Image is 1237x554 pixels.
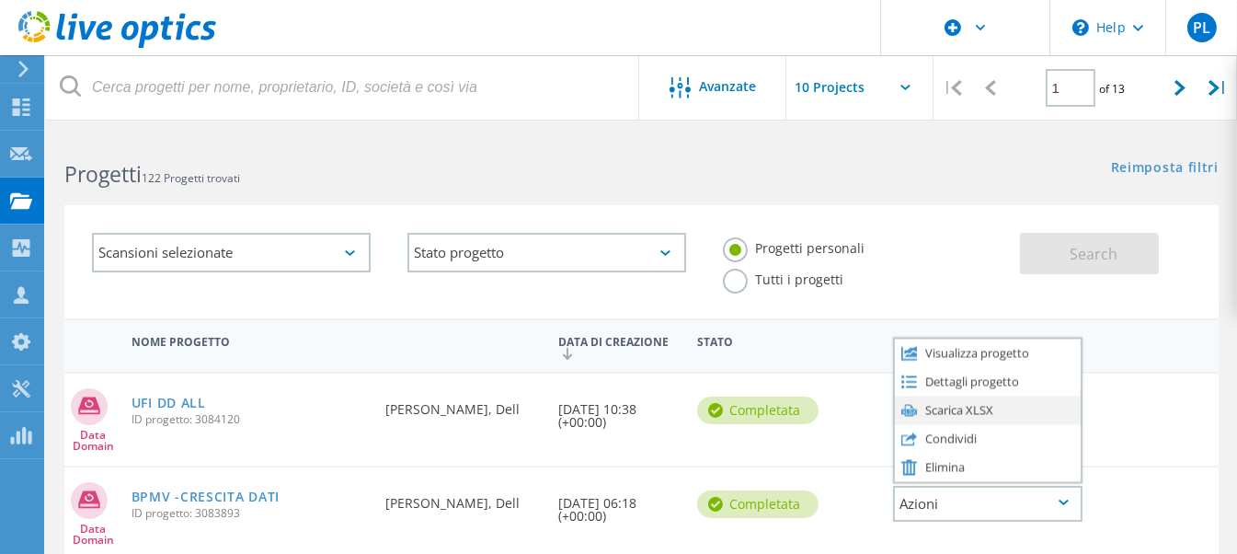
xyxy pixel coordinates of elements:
div: | [1199,55,1237,121]
div: | [933,55,971,121]
span: Data Domain [64,430,122,452]
div: Azioni [893,486,1082,522]
div: Scansioni selezionate [92,233,371,272]
span: PL [1193,20,1210,35]
div: Completata [697,397,819,424]
span: Search [1070,244,1117,264]
span: of 13 [1100,81,1126,97]
span: 122 Progetti trovati [142,170,240,186]
span: ID progetto: 3084120 [132,414,367,425]
div: Dettagli progetto [895,367,1081,396]
div: [PERSON_NAME], Dell [376,467,549,528]
div: Scarica XLSX [895,396,1081,424]
div: [DATE] 06:18 (+00:00) [549,467,688,541]
div: Stato progetto [407,233,686,272]
div: [DATE] 10:38 (+00:00) [549,374,688,447]
div: Azioni [884,323,1092,357]
label: Tutti i progetti [723,269,843,286]
span: Avanzate [700,80,757,93]
a: Live Optics Dashboard [18,39,216,52]
button: Search [1020,233,1159,274]
span: ID progetto: 3083893 [132,508,367,519]
div: Elimina [895,453,1081,481]
div: Stato [688,323,792,357]
div: Nome progetto [122,323,376,357]
div: Data di creazione [549,323,688,369]
a: BPMV -CRESCITA DATI [132,491,280,503]
b: Progetti [64,159,142,189]
svg: \n [1072,19,1089,36]
div: Condividi [895,424,1081,453]
div: [PERSON_NAME], Dell [376,374,549,434]
a: UFI DD ALL [132,397,206,410]
a: Reimposta filtri [1111,161,1219,177]
div: Visualizza progetto [895,339,1081,367]
div: Completata [697,491,819,518]
label: Progetti personali [723,237,865,255]
input: Cerca progetti per nome, proprietario, ID, società e così via [46,55,640,120]
span: Data Domain [64,524,122,546]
